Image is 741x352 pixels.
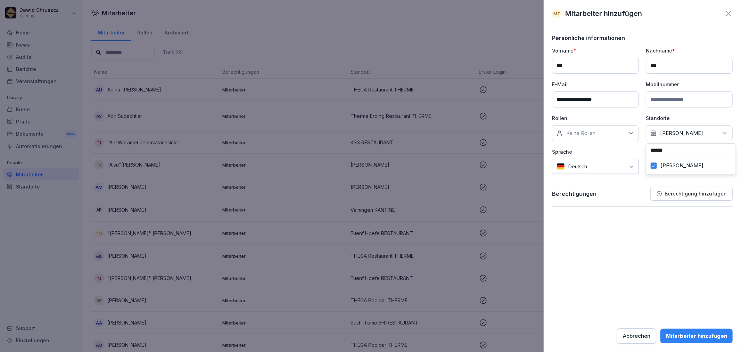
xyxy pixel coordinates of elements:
[660,162,703,169] label: [PERSON_NAME]
[552,148,639,155] p: Sprache
[565,8,642,19] p: Mitarbeiter hinzufügen
[665,191,727,197] p: Berechtigung hinzufügen
[646,81,733,88] p: Mobilnummer
[660,130,703,137] p: [PERSON_NAME]
[557,163,565,170] img: de.svg
[552,47,639,54] p: Vorname
[552,9,562,18] div: MT
[552,114,639,122] p: Rollen
[650,187,733,201] button: Berechtigung hinzufügen
[666,332,727,340] div: Mitarbeiter hinzufügen
[660,329,733,343] button: Mitarbeiter hinzufügen
[566,130,595,137] p: Keine Rollen
[552,159,639,174] div: Deutsch
[552,190,596,197] p: Berechtigungen
[646,47,733,54] p: Nachname
[617,328,656,344] button: Abbrechen
[552,34,733,41] p: Persönliche informationen
[646,114,733,122] p: Standorte
[623,332,650,340] div: Abbrechen
[552,81,639,88] p: E-Mail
